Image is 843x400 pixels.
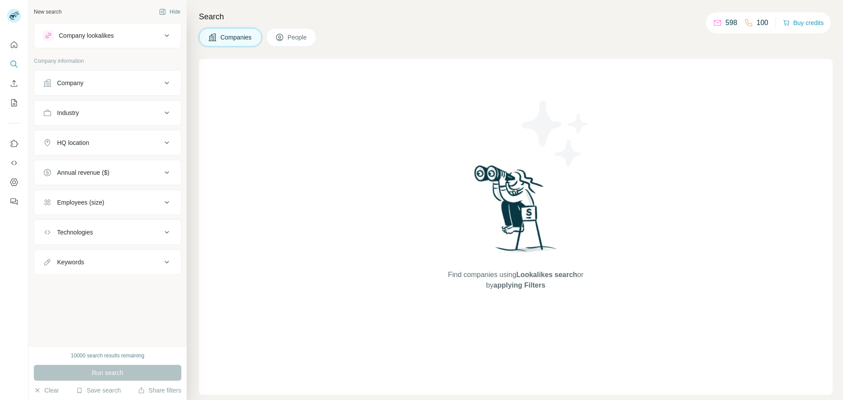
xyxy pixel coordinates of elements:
[199,11,832,23] h4: Search
[34,25,181,46] button: Company lookalikes
[34,8,61,16] div: New search
[7,76,21,91] button: Enrich CSV
[757,18,768,28] p: 100
[516,271,577,278] span: Lookalikes search
[71,352,144,360] div: 10000 search results remaining
[57,79,83,87] div: Company
[153,5,187,18] button: Hide
[470,163,562,261] img: Surfe Illustration - Woman searching with binoculars
[783,17,824,29] button: Buy credits
[57,138,89,147] div: HQ location
[57,168,109,177] div: Annual revenue ($)
[138,386,181,395] button: Share filters
[220,33,252,42] span: Companies
[34,162,181,183] button: Annual revenue ($)
[57,258,84,267] div: Keywords
[34,132,181,153] button: HQ location
[34,252,181,273] button: Keywords
[7,56,21,72] button: Search
[7,37,21,53] button: Quick start
[445,270,586,291] span: Find companies using or by
[76,386,121,395] button: Save search
[34,222,181,243] button: Technologies
[34,192,181,213] button: Employees (size)
[34,102,181,123] button: Industry
[34,72,181,94] button: Company
[7,155,21,171] button: Use Surfe API
[7,174,21,190] button: Dashboard
[34,386,59,395] button: Clear
[7,194,21,209] button: Feedback
[57,198,104,207] div: Employees (size)
[494,281,545,289] span: applying Filters
[7,95,21,111] button: My lists
[59,31,114,40] div: Company lookalikes
[288,33,308,42] span: People
[7,136,21,151] button: Use Surfe on LinkedIn
[57,228,93,237] div: Technologies
[57,108,79,117] div: Industry
[34,57,181,65] p: Company information
[516,94,595,173] img: Surfe Illustration - Stars
[725,18,737,28] p: 598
